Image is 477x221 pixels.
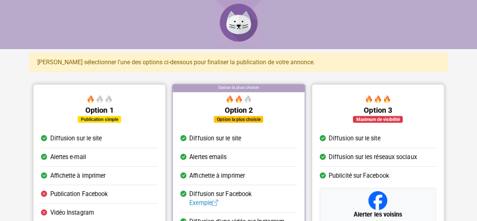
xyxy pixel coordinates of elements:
span: Alertes e-mail [50,153,86,162]
div: Option la plus choisie [173,85,304,92]
span: Diffusion sur le site [328,134,380,143]
img: Facebook [368,191,387,210]
span: Alertes emails [189,153,227,162]
span: Publicité sur Facebook [328,171,389,180]
a: Exemple [189,199,218,207]
span: Diffusion sur le site [50,134,102,143]
span: Vidéo Instagram [50,208,94,217]
div: Maximum de visibilité [353,116,403,123]
span: Diffusion sur Facebook [189,190,252,208]
span: Affichette à imprimer [50,171,106,180]
div: [PERSON_NAME] sélectionner l'une des options ci-dessous pour finaliser la publication de votre an... [29,53,448,72]
h5: Option 3 [319,105,436,114]
span: Publication Facebook [50,190,108,199]
div: Option la plus choisie [214,116,263,123]
h5: Option 2 [180,105,297,114]
h5: Option 1 [41,105,158,114]
strong: Alerter les voisins [353,211,402,218]
span: Affichette à imprimer [189,171,245,180]
div: Publication simple [78,116,121,123]
span: Diffusion sur le site [189,134,241,143]
span: Diffusion sur les réseaux sociaux [328,153,417,162]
